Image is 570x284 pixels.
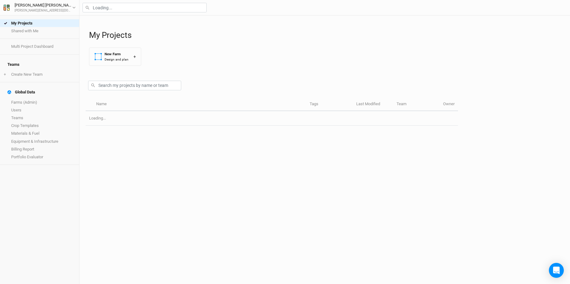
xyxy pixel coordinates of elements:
[133,53,136,60] div: +
[89,30,564,40] h1: My Projects
[83,3,207,12] input: Loading...
[306,98,353,111] th: Tags
[15,2,72,8] div: [PERSON_NAME] [PERSON_NAME]
[105,57,128,62] div: Design and plan
[88,81,181,90] input: Search my projects by name or team
[549,263,564,278] div: Open Intercom Messenger
[7,90,35,95] div: Global Data
[105,52,128,57] div: New Farm
[4,72,6,77] span: +
[4,58,75,71] h4: Teams
[393,98,440,111] th: Team
[440,98,458,111] th: Owner
[15,8,72,13] div: [PERSON_NAME][EMAIL_ADDRESS][DOMAIN_NAME]
[353,98,393,111] th: Last Modified
[92,98,306,111] th: Name
[89,47,141,66] button: New FarmDesign and plan+
[3,2,76,13] button: [PERSON_NAME] [PERSON_NAME][PERSON_NAME][EMAIL_ADDRESS][DOMAIN_NAME]
[86,111,458,126] td: Loading...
